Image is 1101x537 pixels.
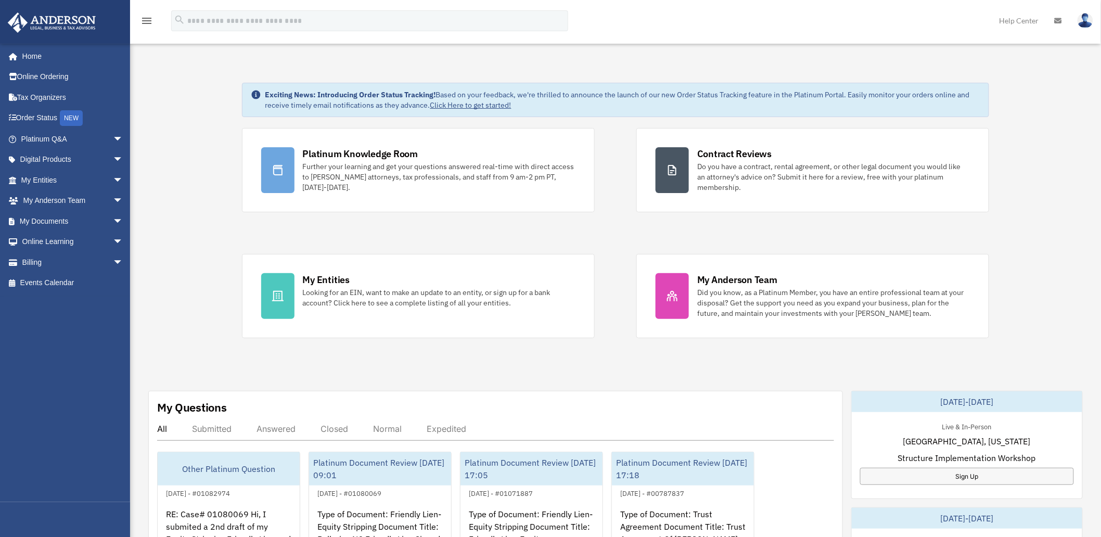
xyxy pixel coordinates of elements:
div: Normal [373,424,402,434]
span: arrow_drop_down [113,190,134,212]
span: [GEOGRAPHIC_DATA], [US_STATE] [903,435,1031,448]
div: My Questions [157,400,227,415]
a: My Entities Looking for an EIN, want to make an update to an entity, or sign up for a bank accoun... [242,254,595,338]
a: Events Calendar [7,273,139,293]
a: My Anderson Team Did you know, as a Platinum Member, you have an entire professional team at your... [636,254,989,338]
div: Platinum Document Review [DATE] 17:05 [460,452,603,485]
a: Sign Up [860,468,1074,485]
a: Tax Organizers [7,87,139,108]
a: menu [140,18,153,27]
div: Platinum Knowledge Room [303,147,418,160]
a: Home [7,46,134,67]
span: Structure Implementation Workshop [898,452,1036,464]
div: Other Platinum Question [158,452,300,485]
span: arrow_drop_down [113,170,134,191]
div: Platinum Document Review [DATE] 09:01 [309,452,451,485]
a: Platinum Q&Aarrow_drop_down [7,129,139,149]
span: arrow_drop_down [113,211,134,232]
div: Further your learning and get your questions answered real-time with direct access to [PERSON_NAM... [303,161,575,193]
span: arrow_drop_down [113,129,134,150]
i: search [174,14,185,25]
div: [DATE] - #01071887 [460,487,541,498]
a: Online Learningarrow_drop_down [7,232,139,252]
div: My Entities [303,273,350,286]
i: menu [140,15,153,27]
a: My Anderson Teamarrow_drop_down [7,190,139,211]
span: arrow_drop_down [113,149,134,171]
div: Answered [257,424,296,434]
a: Digital Productsarrow_drop_down [7,149,139,170]
a: Order StatusNEW [7,108,139,129]
div: Platinum Document Review [DATE] 17:18 [612,452,754,485]
img: User Pic [1078,13,1093,28]
div: [DATE] - #01080069 [309,487,390,498]
div: All [157,424,167,434]
div: [DATE] - #00787837 [612,487,693,498]
div: Submitted [192,424,232,434]
a: Billingarrow_drop_down [7,252,139,273]
div: My Anderson Team [697,273,777,286]
div: Did you know, as a Platinum Member, you have an entire professional team at your disposal? Get th... [697,287,970,318]
a: Contract Reviews Do you have a contract, rental agreement, or other legal document you would like... [636,128,989,212]
a: My Entitiesarrow_drop_down [7,170,139,190]
img: Anderson Advisors Platinum Portal [5,12,99,33]
div: Expedited [427,424,466,434]
span: arrow_drop_down [113,232,134,253]
a: My Documentsarrow_drop_down [7,211,139,232]
a: Online Ordering [7,67,139,87]
div: Do you have a contract, rental agreement, or other legal document you would like an attorney's ad... [697,161,970,193]
span: arrow_drop_down [113,252,134,273]
div: Contract Reviews [697,147,772,160]
div: NEW [60,110,83,126]
div: [DATE]-[DATE] [852,508,1082,529]
div: Looking for an EIN, want to make an update to an entity, or sign up for a bank account? Click her... [303,287,575,308]
a: Platinum Knowledge Room Further your learning and get your questions answered real-time with dire... [242,128,595,212]
div: [DATE] - #01082974 [158,487,238,498]
strong: Exciting News: Introducing Order Status Tracking! [265,90,436,99]
div: [DATE]-[DATE] [852,391,1082,412]
a: Click Here to get started! [430,100,511,110]
div: Live & In-Person [934,420,1000,431]
div: Based on your feedback, we're thrilled to announce the launch of our new Order Status Tracking fe... [265,89,981,110]
div: Closed [321,424,348,434]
